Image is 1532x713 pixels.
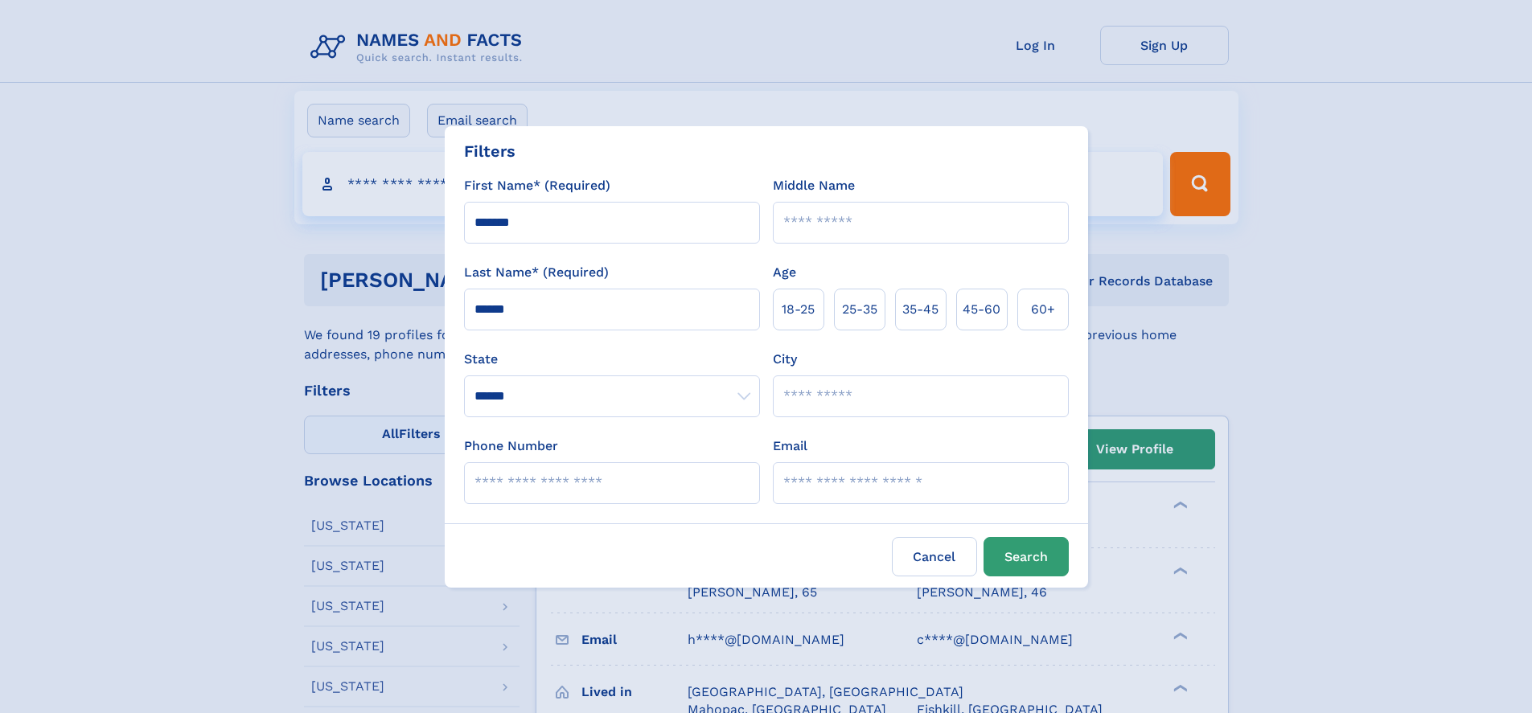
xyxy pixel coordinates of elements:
[773,176,855,195] label: Middle Name
[773,350,797,369] label: City
[464,176,610,195] label: First Name* (Required)
[892,537,977,576] label: Cancel
[963,300,1000,319] span: 45‑60
[464,263,609,282] label: Last Name* (Required)
[1031,300,1055,319] span: 60+
[464,139,515,163] div: Filters
[984,537,1069,576] button: Search
[464,436,558,456] label: Phone Number
[782,300,815,319] span: 18‑25
[773,263,796,282] label: Age
[464,350,760,369] label: State
[842,300,877,319] span: 25‑35
[902,300,939,319] span: 35‑45
[773,436,807,456] label: Email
